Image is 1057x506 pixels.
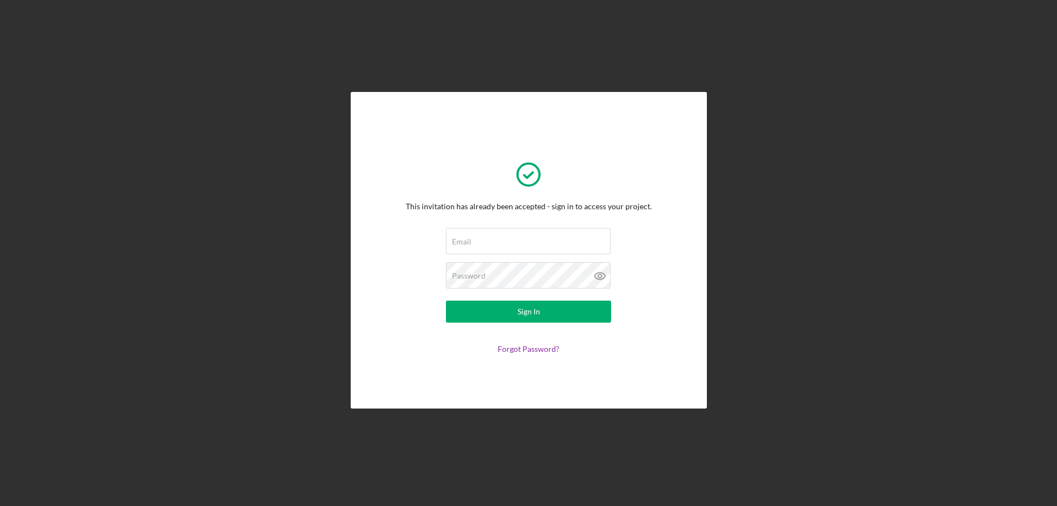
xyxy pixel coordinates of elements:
a: Forgot Password? [498,344,559,353]
label: Password [452,271,486,280]
button: Sign In [446,301,611,323]
div: This invitation has already been accepted - sign in to access your project. [406,202,652,211]
div: Sign In [517,301,540,323]
label: Email [452,237,471,246]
